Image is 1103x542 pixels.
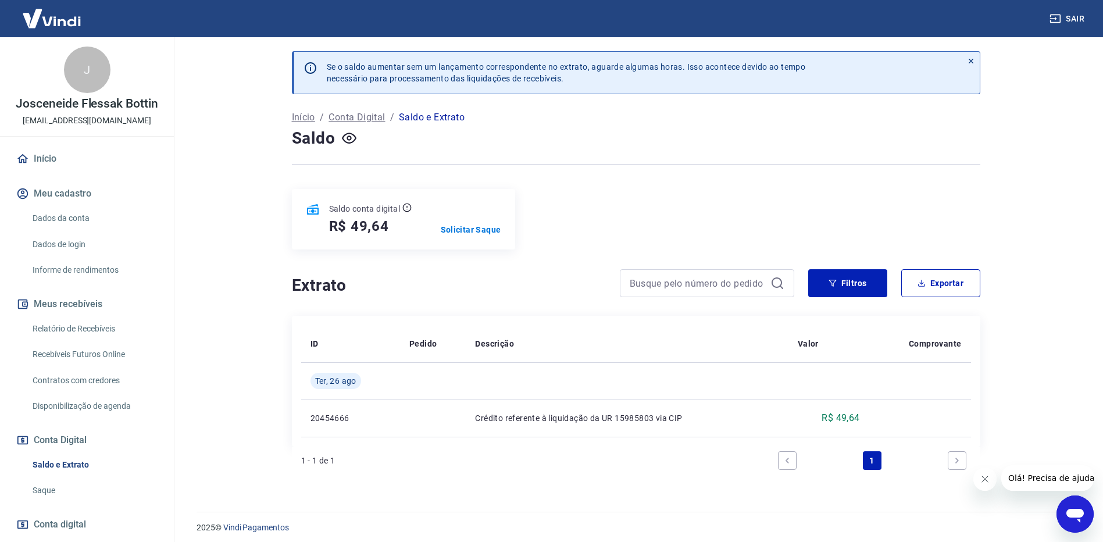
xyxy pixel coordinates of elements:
a: Solicitar Saque [441,224,501,236]
input: Busque pelo número do pedido [630,274,766,292]
a: Conta digital [14,512,160,537]
button: Filtros [808,269,887,297]
p: 20454666 [310,412,391,424]
p: Saldo conta digital [329,203,401,215]
iframe: Fechar mensagem [973,468,997,491]
a: Next page [948,451,966,470]
button: Meu cadastro [14,181,160,206]
p: ID [310,338,319,350]
p: Valor [798,338,819,350]
iframe: Botão para abrir a janela de mensagens [1056,495,1094,533]
iframe: Mensagem da empresa [1001,465,1094,491]
a: Início [292,110,315,124]
a: Saldo e Extrato [28,453,160,477]
h4: Saldo [292,127,335,150]
a: Dados da conta [28,206,160,230]
a: Dados de login [28,233,160,256]
span: Conta digital [34,516,86,533]
a: Previous page [778,451,797,470]
a: Início [14,146,160,172]
button: Conta Digital [14,427,160,453]
ul: Pagination [773,447,971,475]
a: Recebíveis Futuros Online [28,343,160,366]
p: 2025 © [197,522,1075,534]
p: Saldo e Extrato [399,110,465,124]
p: Crédito referente à liquidação da UR 15985803 via CIP [475,412,779,424]
span: Ter, 26 ago [315,375,356,387]
p: / [320,110,324,124]
p: Josceneide Flessak Bottin [16,98,158,110]
p: / [390,110,394,124]
button: Exportar [901,269,980,297]
a: Vindi Pagamentos [223,523,289,532]
h5: R$ 49,64 [329,217,389,236]
a: Relatório de Recebíveis [28,317,160,341]
p: R$ 49,64 [822,411,859,425]
a: Conta Digital [329,110,385,124]
p: Se o saldo aumentar sem um lançamento correspondente no extrato, aguarde algumas horas. Isso acon... [327,61,806,84]
a: Contratos com credores [28,369,160,393]
p: Descrição [475,338,514,350]
span: Olá! Precisa de ajuda? [7,8,98,17]
h4: Extrato [292,274,606,297]
p: 1 - 1 de 1 [301,455,335,466]
p: [EMAIL_ADDRESS][DOMAIN_NAME] [23,115,151,127]
a: Disponibilização de agenda [28,394,160,418]
button: Sair [1047,8,1089,30]
button: Meus recebíveis [14,291,160,317]
a: Informe de rendimentos [28,258,160,282]
img: Vindi [14,1,90,36]
p: Pedido [409,338,437,350]
a: Page 1 is your current page [863,451,881,470]
div: J [64,47,110,93]
p: Comprovante [909,338,961,350]
a: Saque [28,479,160,502]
